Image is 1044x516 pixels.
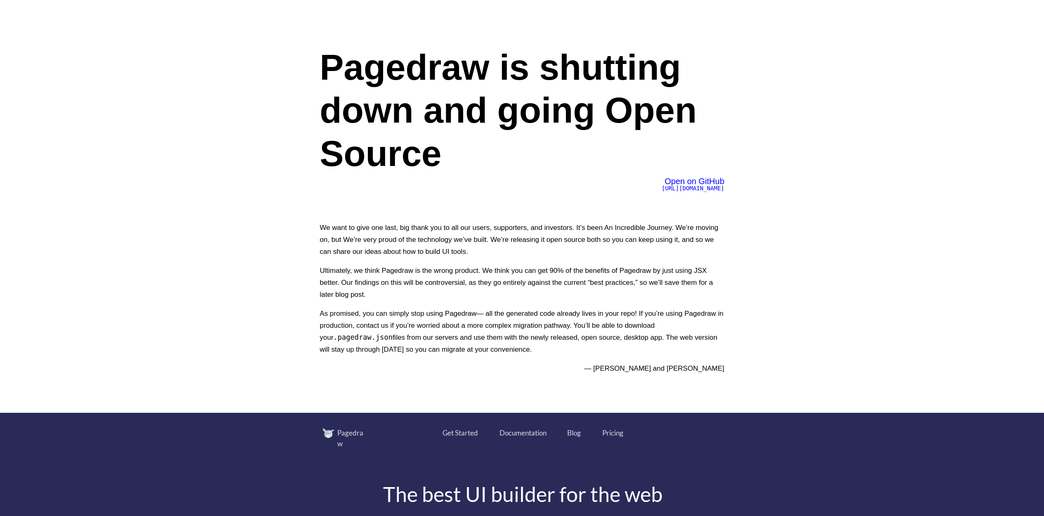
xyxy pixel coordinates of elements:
[320,265,724,301] p: Ultimately, we think Pagedraw is the wrong product. We think you can get 90% of the benefits of P...
[500,428,547,438] a: Documentation
[443,428,478,438] a: Get Started
[337,428,368,449] div: Pagedraw
[320,46,724,175] h1: Pagedraw is shutting down and going Open Source
[320,362,724,374] p: — [PERSON_NAME] and [PERSON_NAME]
[320,222,724,258] p: We want to give one last, big thank you to all our users, supporters, and investors. It’s been An...
[316,484,729,504] div: The best UI builder for the web
[320,308,724,355] p: As promised, you can simply stop using Pagedraw— all the generated code already lives in your rep...
[662,185,724,192] span: [URL][DOMAIN_NAME]
[322,428,380,449] a: Pagedraw
[662,178,724,192] a: Open on GitHub[URL][DOMAIN_NAME]
[322,428,335,438] img: image.png
[665,177,724,186] span: Open on GitHub
[334,333,393,341] code: .pagedraw.json
[602,428,623,438] a: Pricing
[567,428,581,438] a: Blog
